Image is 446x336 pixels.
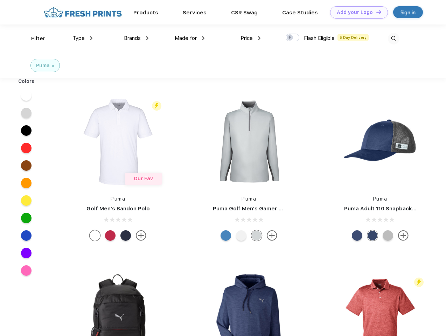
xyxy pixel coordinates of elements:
[90,230,100,241] div: Bright White
[202,36,204,40] img: dropdown.png
[231,9,258,16] a: CSR Swag
[221,230,231,241] div: Bright Cobalt
[398,230,409,241] img: more.svg
[236,230,246,241] div: Bright White
[42,6,124,19] img: fo%20logo%202.webp
[383,230,393,241] div: Quarry with Brt Whit
[72,35,85,41] span: Type
[251,230,262,241] div: High Rise
[242,196,256,202] a: Puma
[337,34,369,41] span: 5 Day Delivery
[376,10,381,14] img: DT
[146,36,148,40] img: dropdown.png
[86,205,150,212] a: Golf Men's Bandon Polo
[400,8,416,16] div: Sign in
[337,9,373,15] div: Add your Logo
[71,95,165,188] img: func=resize&h=266
[213,205,323,212] a: Puma Golf Men's Gamer Golf Quarter-Zip
[13,78,40,85] div: Colors
[267,230,277,241] img: more.svg
[258,36,260,40] img: dropdown.png
[414,278,424,287] img: flash_active_toggle.svg
[152,101,161,111] img: flash_active_toggle.svg
[367,230,378,241] div: Peacoat with Qut Shd
[373,196,388,202] a: Puma
[393,6,423,18] a: Sign in
[134,176,153,181] span: Our Fav
[388,33,399,44] img: desktop_search.svg
[175,35,197,41] span: Made for
[133,9,158,16] a: Products
[105,230,116,241] div: Ski Patrol
[111,196,125,202] a: Puma
[334,95,427,188] img: func=resize&h=266
[304,35,335,41] span: Flash Eligible
[352,230,362,241] div: Peacoat Qut Shd
[241,35,253,41] span: Price
[124,35,141,41] span: Brands
[52,65,54,67] img: filter_cancel.svg
[90,36,92,40] img: dropdown.png
[136,230,146,241] img: more.svg
[36,62,50,69] div: Puma
[120,230,131,241] div: Navy Blazer
[31,35,46,43] div: Filter
[202,95,295,188] img: func=resize&h=266
[183,9,207,16] a: Services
